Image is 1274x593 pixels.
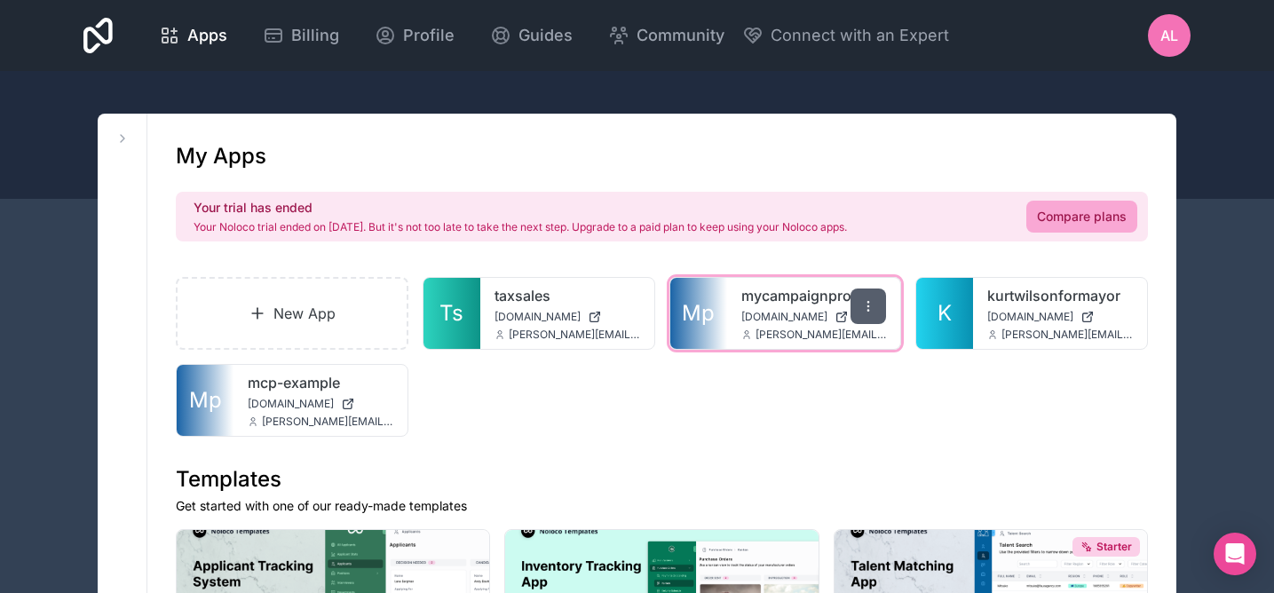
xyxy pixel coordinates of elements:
span: [DOMAIN_NAME] [741,310,827,324]
a: Community [594,16,739,55]
h2: Your trial has ended [194,199,847,217]
span: [PERSON_NAME][EMAIL_ADDRESS][DOMAIN_NAME] [262,415,393,429]
span: AL [1160,25,1178,46]
span: Mp [682,299,715,328]
button: Connect with an Expert [742,23,949,48]
span: [PERSON_NAME][EMAIL_ADDRESS][DOMAIN_NAME] [756,328,887,342]
span: [PERSON_NAME][EMAIL_ADDRESS][DOMAIN_NAME] [509,328,640,342]
a: mcp-example [248,372,393,393]
span: Ts [439,299,463,328]
span: [PERSON_NAME][EMAIL_ADDRESS][DOMAIN_NAME] [1001,328,1133,342]
span: K [938,299,952,328]
a: [DOMAIN_NAME] [248,397,393,411]
p: Your Noloco trial ended on [DATE]. But it's not too late to take the next step. Upgrade to a paid... [194,220,847,234]
a: Mp [177,365,233,436]
h1: Templates [176,465,1148,494]
span: Starter [1096,540,1132,554]
span: Billing [291,23,339,48]
h1: My Apps [176,142,266,170]
a: Ts [423,278,480,349]
a: mycampaignpro [741,285,887,306]
span: Connect with an Expert [771,23,949,48]
span: Community [637,23,724,48]
span: Mp [189,386,222,415]
a: [DOMAIN_NAME] [741,310,887,324]
a: Mp [670,278,727,349]
a: K [916,278,973,349]
a: [DOMAIN_NAME] [495,310,640,324]
span: [DOMAIN_NAME] [495,310,581,324]
a: Profile [360,16,469,55]
span: [DOMAIN_NAME] [248,397,334,411]
span: Guides [518,23,573,48]
a: Guides [476,16,587,55]
span: Profile [403,23,455,48]
a: New App [176,277,408,350]
div: Open Intercom Messenger [1214,533,1256,575]
a: Compare plans [1026,201,1137,233]
a: [DOMAIN_NAME] [987,310,1133,324]
span: Apps [187,23,227,48]
p: Get started with one of our ready-made templates [176,497,1148,515]
a: taxsales [495,285,640,306]
a: Apps [145,16,241,55]
a: Billing [249,16,353,55]
span: [DOMAIN_NAME] [987,310,1073,324]
a: kurtwilsonformayor [987,285,1133,306]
